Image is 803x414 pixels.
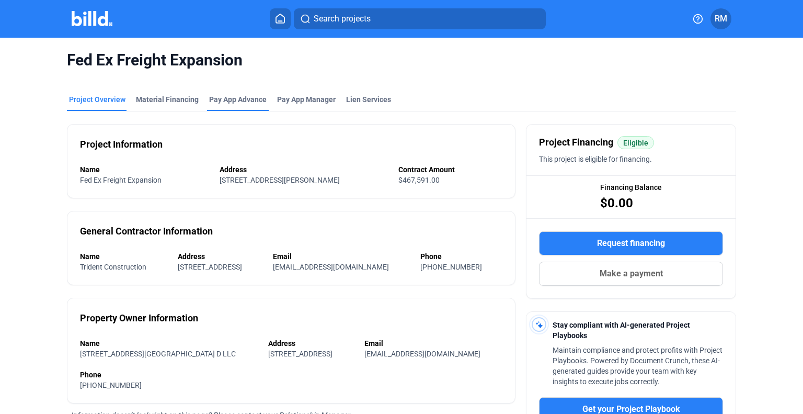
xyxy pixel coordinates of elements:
[80,338,258,349] div: Name
[80,251,167,262] div: Name
[178,251,263,262] div: Address
[80,311,198,326] div: Property Owner Information
[553,321,690,340] span: Stay compliant with AI-generated Project Playbooks
[420,251,503,262] div: Phone
[539,262,723,286] button: Make a payment
[539,135,613,150] span: Project Financing
[553,346,722,386] span: Maintain compliance and protect profits with Project Playbooks. Powered by Document Crunch, these...
[617,136,654,149] mat-chip: Eligible
[364,338,502,349] div: Email
[539,155,652,163] span: This project is eligible for financing.
[710,8,731,29] button: RM
[273,263,389,271] span: [EMAIL_ADDRESS][DOMAIN_NAME]
[600,182,662,193] span: Financing Balance
[597,237,665,250] span: Request financing
[80,350,236,358] span: [STREET_ADDRESS][GEOGRAPHIC_DATA] D LLC
[220,176,340,184] span: [STREET_ADDRESS][PERSON_NAME]
[346,94,391,105] div: Lien Services
[268,350,332,358] span: [STREET_ADDRESS]
[220,164,387,175] div: Address
[80,137,163,152] div: Project Information
[314,13,371,25] span: Search projects
[72,11,113,26] img: Billd Company Logo
[364,350,480,358] span: [EMAIL_ADDRESS][DOMAIN_NAME]
[268,338,354,349] div: Address
[398,164,502,175] div: Contract Amount
[80,263,146,271] span: Trident Construction
[80,370,502,380] div: Phone
[273,251,410,262] div: Email
[294,8,546,29] button: Search projects
[539,231,723,255] button: Request financing
[80,224,213,239] div: General Contractor Information
[136,94,199,105] div: Material Financing
[398,176,440,184] span: $467,591.00
[715,13,727,25] span: RM
[67,50,736,70] span: Fed Ex Freight Expansion
[69,94,125,105] div: Project Overview
[178,263,242,271] span: [STREET_ADDRESS]
[420,263,482,271] span: [PHONE_NUMBER]
[80,164,209,175] div: Name
[80,176,162,184] span: Fed Ex Freight Expansion
[600,195,633,211] span: $0.00
[600,267,663,280] span: Make a payment
[209,94,267,105] div: Pay App Advance
[277,94,336,105] span: Pay App Manager
[80,381,142,389] span: [PHONE_NUMBER]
